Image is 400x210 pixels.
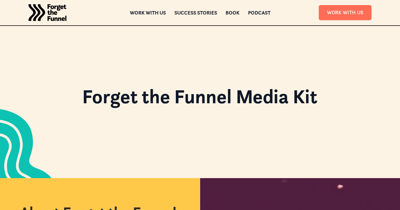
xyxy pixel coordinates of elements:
a: Book [225,10,239,15]
a: Podcast [248,10,270,15]
a: Work With Us [319,5,372,20]
a: Work with us [130,10,166,15]
a: Success Stories [174,10,217,15]
h1: Forget the Funnel Media Kit [82,87,317,112]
